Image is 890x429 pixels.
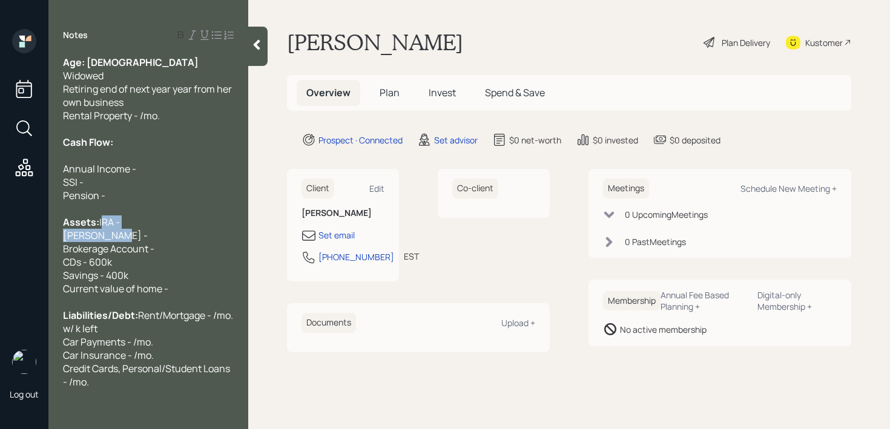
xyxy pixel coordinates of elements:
div: $0 net-worth [509,134,561,146]
h6: Meetings [603,178,649,198]
div: $0 invested [593,134,638,146]
span: Widowed [63,69,104,82]
div: Schedule New Meeting + [740,183,837,194]
div: Set advisor [434,134,478,146]
span: Liabilities/Debt: [63,309,138,322]
div: $0 deposited [670,134,720,146]
h6: [PERSON_NAME] [302,208,384,218]
span: Cash Flow: [63,136,113,149]
span: Rental Property - /mo. [63,109,160,122]
span: Invest [429,86,456,99]
div: Log out [10,388,39,400]
span: Annual Income - SSI - Pension - [63,162,136,202]
h1: [PERSON_NAME] [287,29,463,56]
div: Kustomer [805,36,843,49]
div: 0 Upcoming Meeting s [625,208,708,221]
span: IRA - [PERSON_NAME] - Brokerage Account - [63,215,154,255]
span: Overview [306,86,351,99]
div: 0 Past Meeting s [625,235,686,248]
div: No active membership [620,323,707,336]
span: Retiring end of next year year from her own business [63,82,234,109]
span: Assets: [63,215,99,229]
h6: Co-client [452,178,498,198]
div: Annual Fee Based Planning + [661,289,748,312]
span: Rent/Mortgage - /mo. w/ k left Car Payments - /mo. Car Insurance - /mo. Credit Cards, Personal/St... [63,309,235,388]
div: Plan Delivery [722,36,770,49]
div: Prospect · Connected [318,134,403,146]
div: Upload + [501,317,535,329]
h6: Membership [603,291,661,311]
h6: Client [302,178,334,198]
div: Digital-only Membership + [757,289,837,312]
div: [PHONE_NUMBER] [318,251,394,263]
span: CDs - 600k Savings - 400k [63,255,128,282]
label: Notes [63,29,88,41]
span: Plan [380,86,400,99]
span: Age: [DEMOGRAPHIC_DATA] [63,56,199,69]
img: retirable_logo.png [12,350,36,374]
div: Set email [318,229,355,241]
div: Edit [369,183,384,194]
span: Spend & Save [485,86,545,99]
div: EST [404,250,419,263]
span: Current value of home - [63,282,168,295]
h6: Documents [302,313,356,333]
